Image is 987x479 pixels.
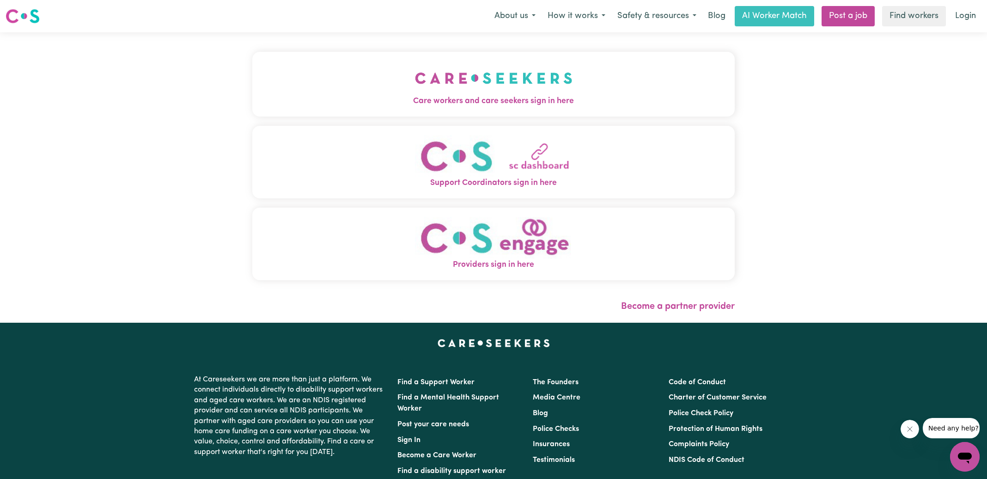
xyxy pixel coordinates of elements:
button: How it works [542,6,611,26]
a: Post your care needs [397,421,469,428]
img: Careseekers logo [6,8,40,25]
a: Blog [702,6,731,26]
span: Support Coordinators sign in here [252,177,735,189]
iframe: Message from company [923,418,980,438]
button: Support Coordinators sign in here [252,126,735,198]
a: Find workers [882,6,946,26]
a: AI Worker Match [735,6,814,26]
p: At Careseekers we are more than just a platform. We connect individuals directly to disability su... [194,371,386,461]
a: Post a job [822,6,875,26]
span: Care workers and care seekers sign in here [252,95,735,107]
a: Sign In [397,436,420,444]
a: Testimonials [533,456,575,464]
button: Safety & resources [611,6,702,26]
a: Code of Conduct [669,379,726,386]
a: Careseekers home page [438,339,550,347]
a: Login [950,6,981,26]
a: Protection of Human Rights [669,425,762,433]
a: Become a Care Worker [397,452,476,459]
a: Insurances [533,441,570,448]
a: Become a partner provider [621,302,735,311]
button: Care workers and care seekers sign in here [252,52,735,117]
iframe: Button to launch messaging window [950,442,980,472]
span: Providers sign in here [252,259,735,271]
a: The Founders [533,379,579,386]
a: Find a Support Worker [397,379,475,386]
a: Careseekers logo [6,6,40,27]
a: Police Check Policy [669,410,733,417]
a: NDIS Code of Conduct [669,456,744,464]
iframe: Close message [901,420,919,438]
a: Police Checks [533,425,579,433]
a: Complaints Policy [669,441,729,448]
a: Blog [533,410,548,417]
a: Media Centre [533,394,580,401]
a: Find a Mental Health Support Worker [397,394,499,412]
button: About us [488,6,542,26]
button: Providers sign in here [252,208,735,280]
a: Find a disability support worker [397,467,506,475]
a: Charter of Customer Service [669,394,767,401]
